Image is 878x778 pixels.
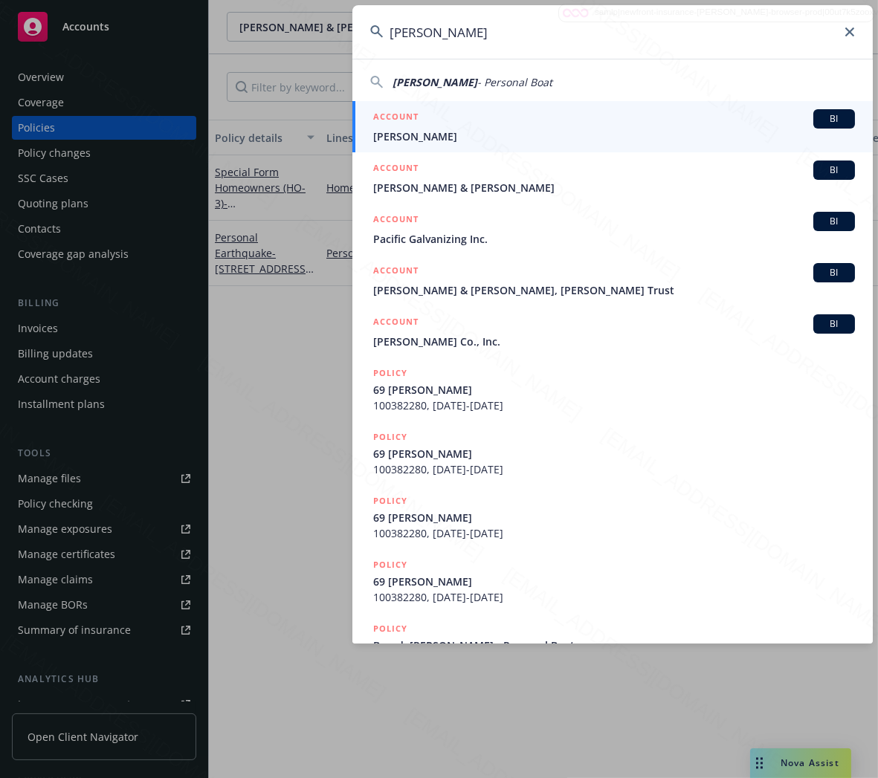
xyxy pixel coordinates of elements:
[373,129,855,144] span: [PERSON_NAME]
[819,112,849,126] span: BI
[352,485,873,549] a: POLICY69 [PERSON_NAME]100382280, [DATE]-[DATE]
[373,574,855,589] span: 69 [PERSON_NAME]
[819,266,849,279] span: BI
[373,180,855,195] span: [PERSON_NAME] & [PERSON_NAME]
[373,263,419,281] h5: ACCOUNT
[373,382,855,398] span: 69 [PERSON_NAME]
[373,589,855,605] span: 100382280, [DATE]-[DATE]
[373,334,855,349] span: [PERSON_NAME] Co., Inc.
[373,638,855,653] span: Brand, [PERSON_NAME] - Personal Boat
[352,204,873,255] a: ACCOUNTBIPacific Galvanizing Inc.
[373,493,407,508] h5: POLICY
[373,461,855,477] span: 100382280, [DATE]-[DATE]
[393,75,477,89] span: [PERSON_NAME]
[373,446,855,461] span: 69 [PERSON_NAME]
[373,429,407,444] h5: POLICY
[352,357,873,421] a: POLICY69 [PERSON_NAME]100382280, [DATE]-[DATE]
[373,557,407,572] h5: POLICY
[373,109,419,127] h5: ACCOUNT
[352,421,873,485] a: POLICY69 [PERSON_NAME]100382280, [DATE]-[DATE]
[352,255,873,306] a: ACCOUNTBI[PERSON_NAME] & [PERSON_NAME], [PERSON_NAME] Trust
[373,621,407,636] h5: POLICY
[352,306,873,357] a: ACCOUNTBI[PERSON_NAME] Co., Inc.
[373,161,419,178] h5: ACCOUNT
[819,163,849,177] span: BI
[819,215,849,228] span: BI
[352,5,873,59] input: Search...
[373,212,419,230] h5: ACCOUNT
[373,510,855,525] span: 69 [PERSON_NAME]
[352,152,873,204] a: ACCOUNTBI[PERSON_NAME] & [PERSON_NAME]
[373,314,419,332] h5: ACCOUNT
[373,398,855,413] span: 100382280, [DATE]-[DATE]
[352,613,873,677] a: POLICYBrand, [PERSON_NAME] - Personal Boat
[477,75,552,89] span: - Personal Boat
[373,231,855,247] span: Pacific Galvanizing Inc.
[373,282,855,298] span: [PERSON_NAME] & [PERSON_NAME], [PERSON_NAME] Trust
[373,525,855,541] span: 100382280, [DATE]-[DATE]
[819,317,849,331] span: BI
[352,101,873,152] a: ACCOUNTBI[PERSON_NAME]
[352,549,873,613] a: POLICY69 [PERSON_NAME]100382280, [DATE]-[DATE]
[373,366,407,380] h5: POLICY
